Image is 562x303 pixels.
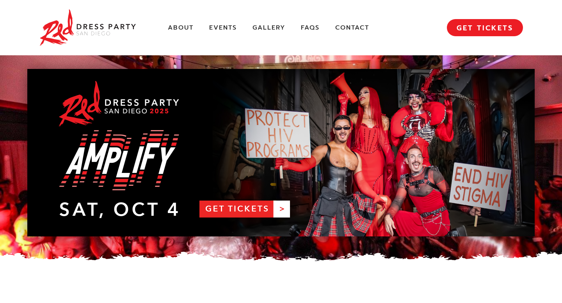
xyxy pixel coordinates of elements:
[168,24,194,32] a: About
[253,24,285,32] a: Gallery
[447,19,523,36] a: GET TICKETS
[335,24,369,32] a: Contact
[39,8,137,48] img: Red Dress Party San Diego
[209,24,237,32] a: Events
[301,24,320,32] a: FAQs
